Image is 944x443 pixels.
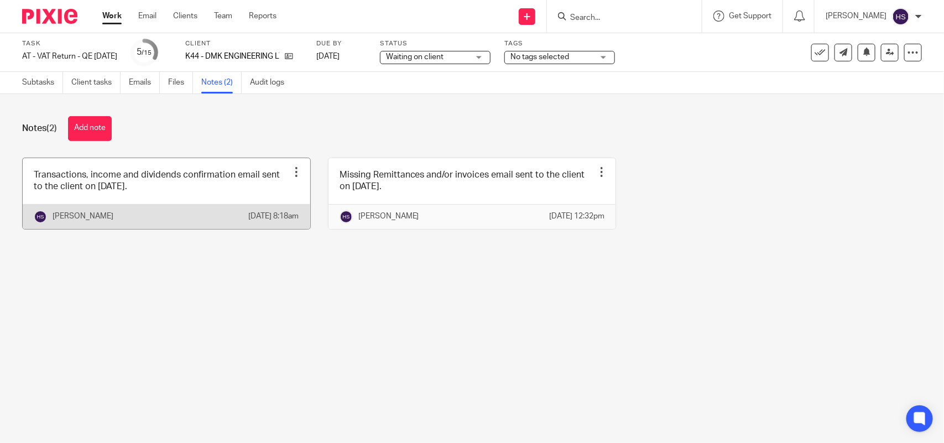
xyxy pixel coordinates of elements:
[22,9,77,24] img: Pixie
[53,211,113,222] p: [PERSON_NAME]
[214,11,232,22] a: Team
[22,123,57,134] h1: Notes
[316,53,340,60] span: [DATE]
[249,11,277,22] a: Reports
[504,39,615,48] label: Tags
[340,210,353,223] img: svg%3E
[22,51,117,62] div: AT - VAT Return - QE 31-08-2025
[129,72,160,93] a: Emails
[22,72,63,93] a: Subtasks
[358,211,419,222] p: [PERSON_NAME]
[386,53,444,61] span: Waiting on client
[201,72,242,93] a: Notes (2)
[569,13,669,23] input: Search
[22,39,117,48] label: Task
[46,124,57,133] span: (2)
[102,11,122,22] a: Work
[138,11,157,22] a: Email
[249,211,299,222] p: [DATE] 8:18am
[892,8,910,25] img: svg%3E
[168,72,193,93] a: Files
[826,11,886,22] p: [PERSON_NAME]
[510,53,569,61] span: No tags selected
[250,72,293,93] a: Audit logs
[68,116,112,141] button: Add note
[137,46,152,59] div: 5
[34,210,47,223] img: svg%3E
[729,12,771,20] span: Get Support
[185,39,303,48] label: Client
[142,50,152,56] small: /15
[316,39,366,48] label: Due by
[22,51,117,62] div: AT - VAT Return - QE [DATE]
[380,39,491,48] label: Status
[549,211,604,222] p: [DATE] 12:32pm
[173,11,197,22] a: Clients
[185,51,279,62] p: K44 - DMK ENGINEERING LTD
[71,72,121,93] a: Client tasks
